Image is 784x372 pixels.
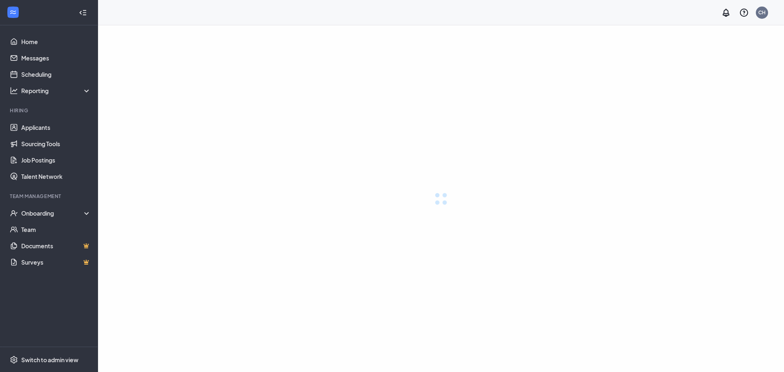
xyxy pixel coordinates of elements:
[21,33,91,50] a: Home
[758,9,766,16] div: CH
[79,9,87,17] svg: Collapse
[21,356,78,364] div: Switch to admin view
[9,8,17,16] svg: WorkstreamLogo
[21,238,91,254] a: DocumentsCrown
[21,66,91,82] a: Scheduling
[739,8,749,18] svg: QuestionInfo
[21,136,91,152] a: Sourcing Tools
[21,221,91,238] a: Team
[21,168,91,185] a: Talent Network
[721,8,731,18] svg: Notifications
[10,87,18,95] svg: Analysis
[10,209,18,217] svg: UserCheck
[21,254,91,270] a: SurveysCrown
[10,193,89,200] div: Team Management
[21,50,91,66] a: Messages
[21,119,91,136] a: Applicants
[21,209,91,217] div: Onboarding
[21,87,91,95] div: Reporting
[21,152,91,168] a: Job Postings
[10,356,18,364] svg: Settings
[10,107,89,114] div: Hiring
